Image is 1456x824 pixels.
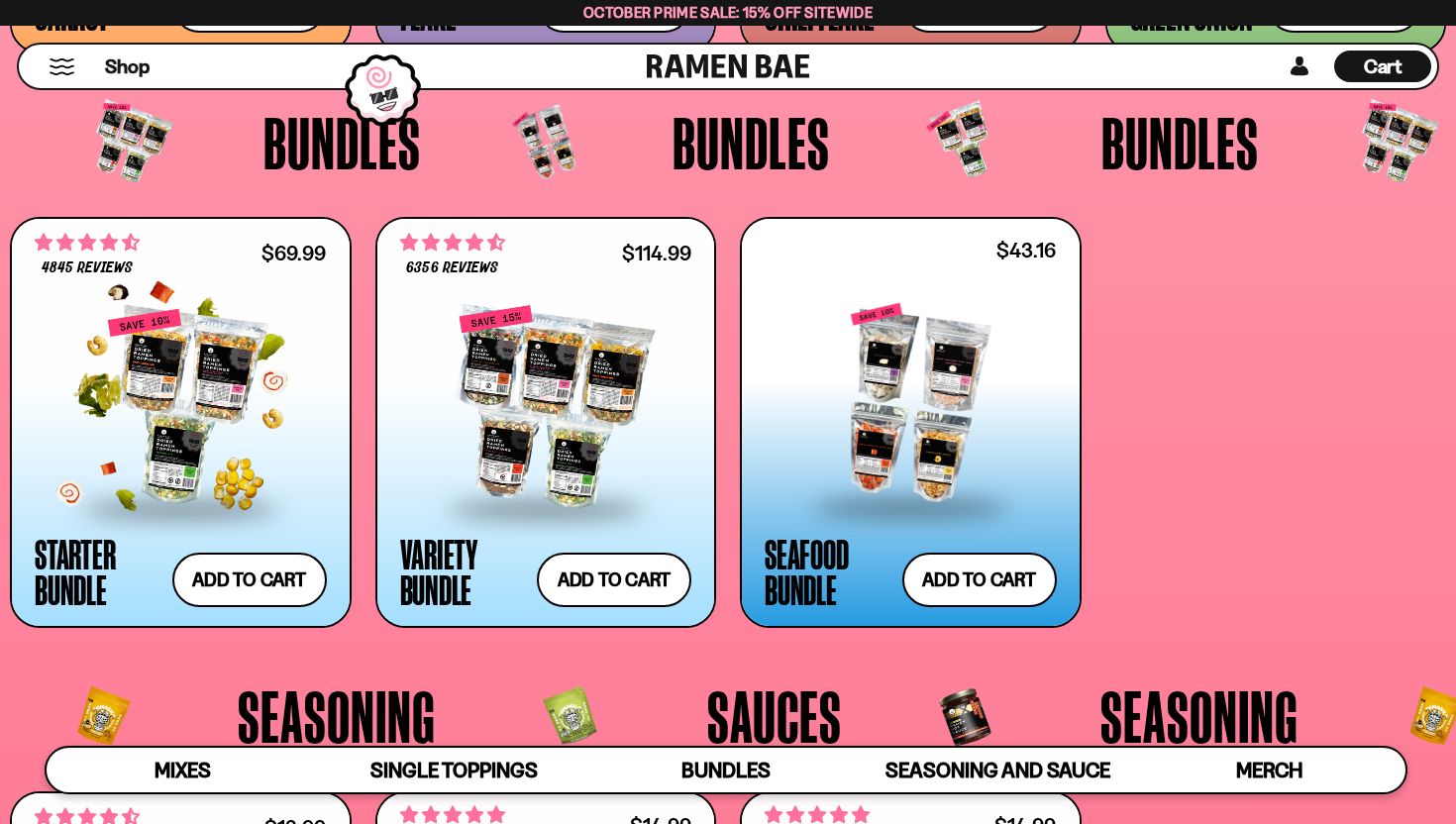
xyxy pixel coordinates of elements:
[172,553,327,607] button: Add to cart
[740,217,1082,628] a: $43.16 Seafood Bundle Add to cart
[590,748,862,792] a: Bundles
[707,679,842,753] span: Sauces
[1236,758,1302,782] span: Merch
[375,217,717,628] a: 4.63 stars 6356 reviews $114.99 Variety Bundle Add to cart
[400,536,528,607] div: Variety Bundle
[155,758,211,782] span: Mixes
[1100,679,1299,753] span: Seasoning
[105,51,150,82] a: Shop
[862,748,1133,792] a: Seasoning and Sauce
[622,244,691,262] div: $114.99
[1364,54,1403,78] span: Cart
[400,230,505,256] span: 4.63 stars
[1134,748,1405,792] a: Merch
[1101,106,1259,179] span: Bundles
[238,679,436,753] span: Seasoning
[681,758,771,782] span: Bundles
[42,260,133,276] span: 4845 reviews
[537,553,691,607] button: Add to cart
[765,536,892,607] div: Seafood Bundle
[47,748,318,792] a: Mixes
[35,536,162,607] div: Starter Bundle
[583,3,873,22] span: October Prime Sale: 15% off Sitewide
[406,260,497,276] span: 6356 reviews
[10,217,352,628] a: 4.71 stars 4845 reviews $69.99 Starter Bundle Add to cart
[35,230,140,256] span: 4.71 stars
[673,106,830,179] span: Bundles
[1334,45,1431,88] div: Cart
[370,758,538,782] span: Single Toppings
[105,53,150,80] span: Shop
[318,748,589,792] a: Single Toppings
[902,553,1057,607] button: Add to cart
[261,244,326,262] div: $69.99
[996,241,1056,259] div: $43.16
[885,758,1110,782] span: Seasoning and Sauce
[263,106,421,179] span: Bundles
[49,58,75,75] button: Mobile Menu Trigger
